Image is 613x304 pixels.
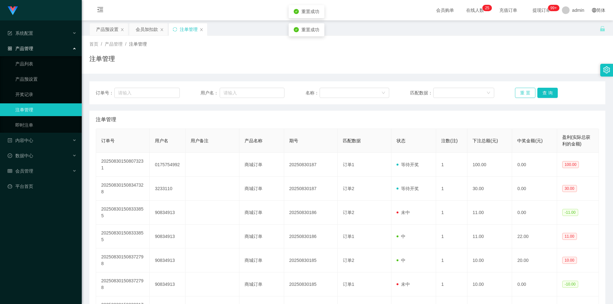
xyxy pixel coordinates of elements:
[592,8,596,12] i: 图标: global
[289,138,298,143] span: 期号
[343,282,354,287] span: 订单1
[150,225,185,248] td: 90834913
[512,177,557,201] td: 0.00
[517,138,542,143] span: 中奖金额(元)
[239,153,284,177] td: 商城订单
[8,168,33,174] span: 会员管理
[467,225,512,248] td: 11.00
[15,57,77,70] a: 产品列表
[485,5,487,11] p: 2
[201,90,220,96] span: 用户名：
[301,27,319,32] span: 重置成功
[8,153,12,158] i: 图标: check-circle-o
[410,90,433,96] span: 匹配数据：
[600,26,605,32] i: 图标: unlock
[96,153,150,177] td: 202508301508073231
[239,248,284,272] td: 商城订单
[15,103,77,116] a: 注单管理
[15,88,77,101] a: 开奖记录
[150,248,185,272] td: 90834913
[397,162,419,167] span: 等待开奖
[343,258,354,263] span: 订单2
[301,9,319,14] span: 重置成功
[397,282,410,287] span: 未中
[96,248,150,272] td: 202508301508372798
[284,248,338,272] td: 20250830185
[487,91,490,95] i: 图标: down
[155,138,168,143] span: 用户名
[397,186,419,191] span: 等待开奖
[96,90,114,96] span: 订单号：
[603,66,610,73] i: 图标: setting
[306,90,320,96] span: 名称：
[8,46,33,51] span: 产品管理
[245,138,262,143] span: 产品名称
[180,23,198,35] div: 注单管理
[96,23,118,35] div: 产品预设置
[284,272,338,296] td: 20250830185
[8,180,77,193] a: 图标: dashboard平台首页
[487,5,489,11] p: 5
[8,138,33,143] span: 内容中心
[463,8,487,12] span: 在线人数
[239,272,284,296] td: 商城订单
[150,153,185,177] td: 0175754992
[512,201,557,225] td: 0.00
[89,0,111,21] i: 图标: menu-fold
[96,116,116,123] span: 注单管理
[89,41,98,47] span: 首页
[548,5,559,11] sup: 1025
[562,135,591,146] span: 盈利(实际总获利的金额)
[436,201,467,225] td: 1
[173,27,177,32] i: 图标: sync
[441,138,458,143] span: 注数(注)
[191,138,208,143] span: 用户备注
[96,201,150,225] td: 202508301508333855
[125,41,126,47] span: /
[562,281,578,288] span: -10.00
[284,201,338,225] td: 20250830186
[200,28,203,32] i: 图标: close
[397,210,410,215] span: 未中
[512,225,557,248] td: 22.00
[512,248,557,272] td: 20.00
[8,153,33,158] span: 数据中心
[220,88,284,98] input: 请输入
[436,272,467,296] td: 1
[129,41,147,47] span: 注单管理
[89,54,115,63] h1: 注单管理
[8,31,12,35] i: 图标: form
[343,162,354,167] span: 订单1
[467,177,512,201] td: 30.00
[537,88,558,98] button: 查 询
[239,225,284,248] td: 商城订单
[8,6,18,15] img: logo.9652507e.png
[562,185,577,192] span: 30.00
[343,210,354,215] span: 订单2
[284,225,338,248] td: 20250830186
[382,91,385,95] i: 图标: down
[120,28,124,32] i: 图标: close
[467,201,512,225] td: 11.00
[473,138,498,143] span: 下注总额(元)
[436,153,467,177] td: 1
[294,9,299,14] i: icon: check-circle
[436,248,467,272] td: 1
[15,73,77,85] a: 产品预设置
[482,5,492,11] sup: 25
[284,177,338,201] td: 20250830187
[101,138,115,143] span: 订单号
[8,46,12,51] i: 图标: appstore-o
[512,272,557,296] td: 0.00
[529,8,554,12] span: 提现订单
[397,234,405,239] span: 中
[136,23,158,35] div: 会员加扣款
[343,186,354,191] span: 订单2
[101,41,102,47] span: /
[8,138,12,143] i: 图标: profile
[467,248,512,272] td: 10.00
[294,27,299,32] i: icon: check-circle
[467,153,512,177] td: 100.00
[343,138,361,143] span: 匹配数据
[8,31,33,36] span: 系统配置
